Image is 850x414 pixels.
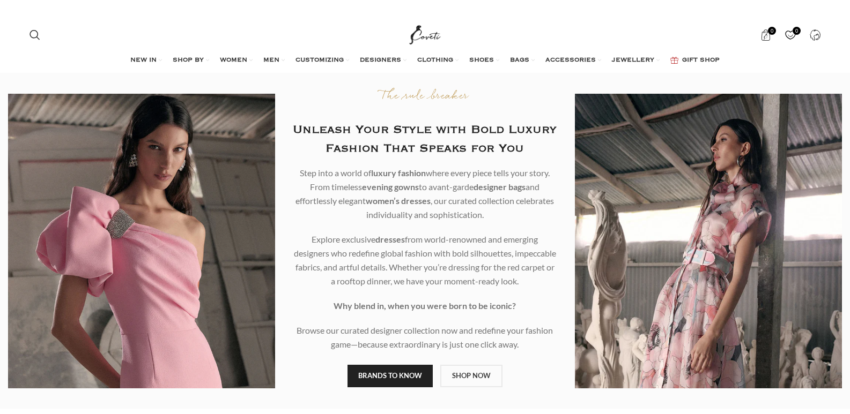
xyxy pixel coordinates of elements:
[779,24,801,46] a: 0
[612,50,660,71] a: JEWELLERY
[407,29,443,39] a: Site logo
[348,365,433,387] a: BRANDS TO KNOW
[130,50,162,71] a: NEW IN
[768,27,776,35] span: 0
[130,56,157,65] span: NEW IN
[294,323,556,351] p: Browse our curated designer collection now and redefine your fashion game—because extraordinary i...
[670,50,720,71] a: GIFT SHOP
[510,56,529,65] span: BAGS
[474,182,526,192] b: designer bags
[263,50,285,71] a: MEN
[545,56,596,65] span: ACCESSORIES
[417,50,459,71] a: CLOTHING
[294,232,556,288] p: Explore exclusive from world-renowned and emerging designers who redefine global fashion with bol...
[24,24,46,46] a: Search
[545,50,601,71] a: ACCESSORIES
[375,234,405,244] b: dresses
[469,50,499,71] a: SHOES
[295,50,349,71] a: CUSTOMIZING
[294,166,556,222] p: Step into a world of where every piece tells your story. From timeless to avant-garde and effortl...
[173,56,204,65] span: SHOP BY
[440,365,502,387] a: SHOP NOW
[295,56,344,65] span: CUSTOMIZING
[755,24,777,46] a: 0
[469,56,494,65] span: SHOES
[417,56,453,65] span: CLOTHING
[612,56,654,65] span: JEWELLERY
[220,56,247,65] span: WOMEN
[24,50,826,71] div: Main navigation
[682,56,720,65] span: GIFT SHOP
[670,57,678,64] img: GiftBag
[334,300,516,311] strong: Why blend in, when you were born to be iconic?
[366,195,431,206] b: women’s dresses
[220,50,253,71] a: WOMEN
[362,182,419,192] b: evening gowns
[793,27,801,35] span: 0
[371,168,426,178] b: luxury fashion
[360,56,401,65] span: DESIGNERS
[407,21,443,48] img: Coveti
[263,56,279,65] span: MEN
[291,121,558,158] h2: Unleash Your Style with Bold Luxury Fashion That Speaks for You
[173,50,209,71] a: SHOP BY
[360,50,406,71] a: DESIGNERS
[510,50,535,71] a: BAGS
[779,24,801,46] div: My Wishlist
[291,89,558,104] p: The rule breaker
